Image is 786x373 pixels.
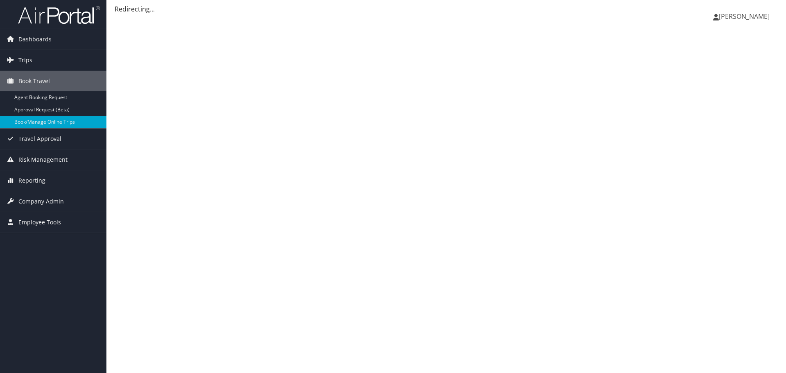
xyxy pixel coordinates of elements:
[18,71,50,91] span: Book Travel
[18,129,61,149] span: Travel Approval
[18,29,52,50] span: Dashboards
[18,170,45,191] span: Reporting
[18,5,100,25] img: airportal-logo.png
[115,4,778,14] div: Redirecting...
[719,12,770,21] span: [PERSON_NAME]
[18,191,64,212] span: Company Admin
[713,4,778,29] a: [PERSON_NAME]
[18,212,61,233] span: Employee Tools
[18,149,68,170] span: Risk Management
[18,50,32,70] span: Trips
